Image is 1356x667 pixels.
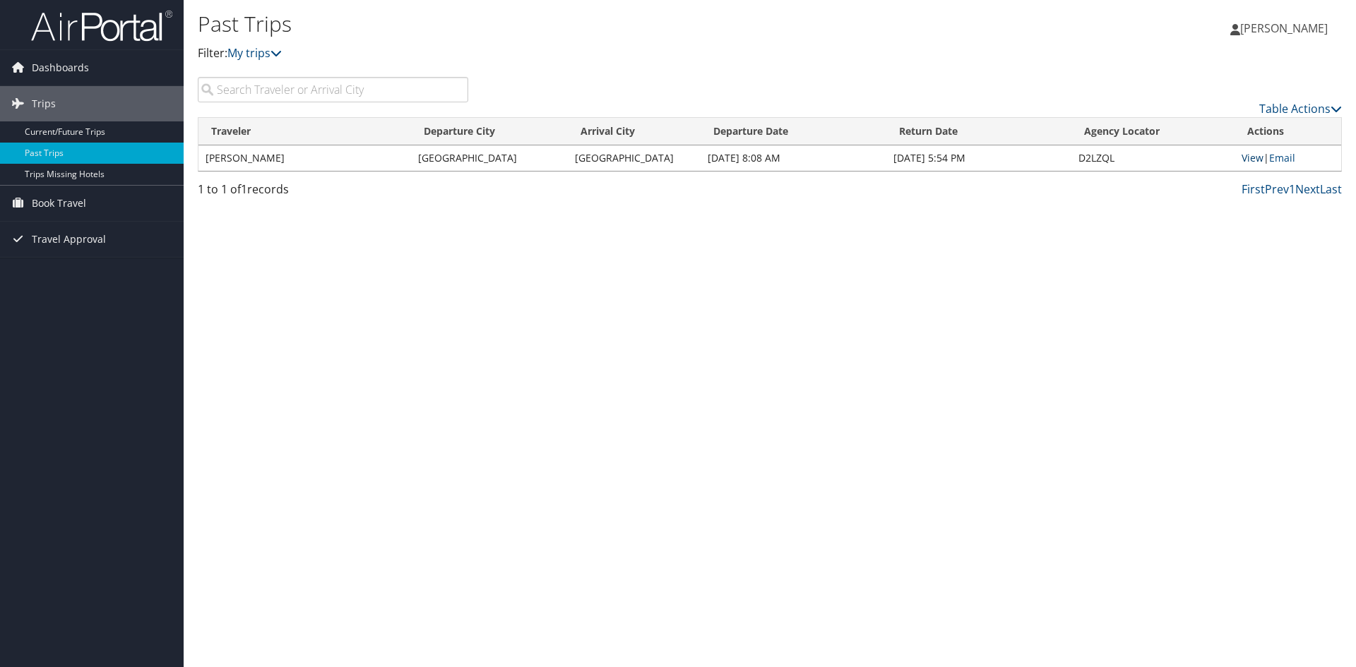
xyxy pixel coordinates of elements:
th: Return Date: activate to sort column ascending [886,118,1071,145]
td: [PERSON_NAME] [198,145,411,171]
th: Agency Locator: activate to sort column ascending [1071,118,1235,145]
div: 1 to 1 of records [198,181,468,205]
th: Actions [1235,118,1341,145]
p: Filter: [198,44,961,63]
a: Prev [1265,181,1289,197]
a: 1 [1289,181,1295,197]
input: Search Traveler or Arrival City [198,77,468,102]
td: [DATE] 5:54 PM [886,145,1071,171]
span: [PERSON_NAME] [1240,20,1328,36]
span: Dashboards [32,50,89,85]
a: My trips [227,45,282,61]
th: Departure Date: activate to sort column ascending [701,118,886,145]
a: Email [1269,151,1295,164]
span: Trips [32,86,56,121]
td: D2LZQL [1071,145,1235,171]
span: Book Travel [32,186,86,221]
a: First [1242,181,1265,197]
th: Arrival City: activate to sort column ascending [568,118,700,145]
td: [GEOGRAPHIC_DATA] [411,145,568,171]
td: | [1235,145,1341,171]
h1: Past Trips [198,9,961,39]
td: [DATE] 8:08 AM [701,145,886,171]
a: Last [1320,181,1342,197]
img: airportal-logo.png [31,9,172,42]
th: Traveler: activate to sort column ascending [198,118,411,145]
a: Next [1295,181,1320,197]
a: Table Actions [1259,101,1342,116]
a: View [1242,151,1263,164]
span: 1 [241,181,247,197]
span: Travel Approval [32,222,106,257]
a: [PERSON_NAME] [1230,7,1342,49]
th: Departure City: activate to sort column ascending [411,118,568,145]
td: [GEOGRAPHIC_DATA] [568,145,700,171]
